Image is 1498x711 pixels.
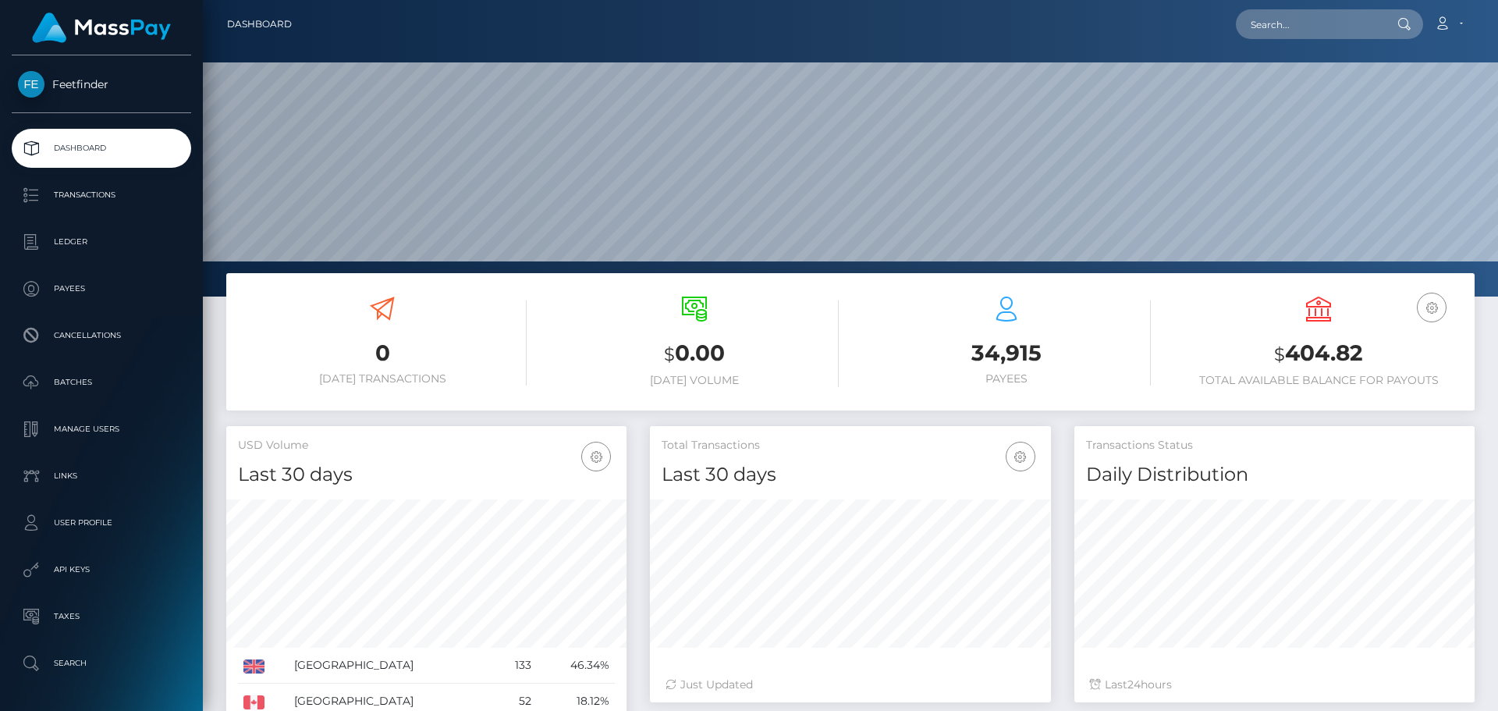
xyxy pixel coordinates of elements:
h4: Daily Distribution [1086,461,1463,489]
img: CA.png [243,695,264,709]
a: Taxes [12,597,191,636]
a: Dashboard [12,129,191,168]
td: 133 [493,648,536,684]
a: Search [12,644,191,683]
h6: [DATE] Transactions [238,372,527,386]
img: Feetfinder [18,71,44,98]
small: $ [664,343,675,365]
a: Transactions [12,176,191,215]
h5: Total Transactions [662,438,1038,453]
a: Links [12,457,191,496]
img: MassPay Logo [32,12,171,43]
a: Batches [12,363,191,402]
p: Manage Users [18,418,185,441]
a: API Keys [12,550,191,589]
p: Batches [18,371,185,394]
p: Ledger [18,230,185,254]
img: GB.png [243,659,264,674]
h4: Last 30 days [662,461,1038,489]
p: Dashboard [18,137,185,160]
div: Just Updated [666,677,1035,693]
h3: 404.82 [1174,338,1463,370]
a: Payees [12,269,191,308]
p: API Keys [18,558,185,581]
a: Ledger [12,222,191,261]
p: Links [18,464,185,488]
a: Manage Users [12,410,191,449]
h6: [DATE] Volume [550,374,839,387]
a: Cancellations [12,316,191,355]
h5: Transactions Status [1086,438,1463,453]
p: Payees [18,277,185,300]
p: Cancellations [18,324,185,347]
span: 24 [1127,677,1141,691]
h4: Last 30 days [238,461,615,489]
div: Last hours [1090,677,1459,693]
a: Dashboard [227,8,292,41]
h3: 0 [238,338,527,368]
td: [GEOGRAPHIC_DATA] [289,648,494,684]
h6: Total Available Balance for Payouts [1174,374,1463,387]
h6: Payees [862,372,1151,386]
a: User Profile [12,503,191,542]
p: User Profile [18,511,185,535]
span: Feetfinder [12,77,191,91]
small: $ [1274,343,1285,365]
p: Search [18,652,185,675]
input: Search... [1236,9,1383,39]
td: 46.34% [537,648,616,684]
p: Transactions [18,183,185,207]
p: Taxes [18,605,185,628]
h5: USD Volume [238,438,615,453]
h3: 34,915 [862,338,1151,368]
h3: 0.00 [550,338,839,370]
